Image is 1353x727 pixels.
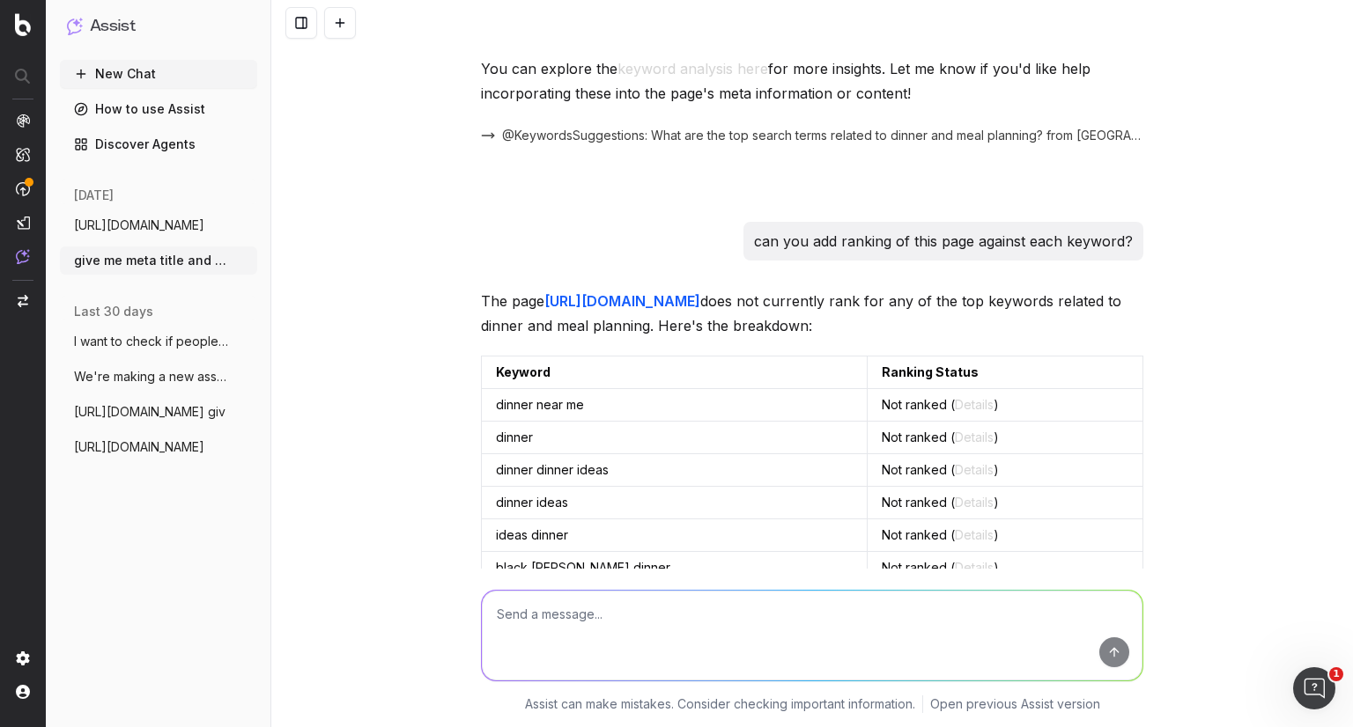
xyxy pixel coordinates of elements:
span: We're making a new asset launching pumpk [74,368,229,386]
span: last 30 days [74,303,153,320]
img: Intelligence [16,147,30,162]
td: Not ranked ( ) [867,487,1142,519]
iframe: Intercom live chat [1293,667,1335,709]
td: dinner ideas [482,487,868,519]
span: I want to check if people have started s [74,333,229,350]
button: Assist [67,14,250,39]
td: Ranking Status [867,356,1142,389]
button: give me meta title and description for t [60,246,257,275]
h1: Assist [90,14,136,39]
td: ideas dinner [482,519,868,552]
img: My account [16,685,30,699]
td: black [PERSON_NAME] dinner [482,552,868,584]
button: [URL][DOMAIN_NAME] giv [60,398,257,426]
td: dinner dinner ideas [482,454,868,487]
button: Details [955,559,994,576]
a: How to use Assist [60,95,257,123]
button: New Chat [60,60,257,88]
img: Assist [16,249,30,264]
img: Assist [67,18,83,34]
button: @KeywordsSuggestions: What are the top search terms related to dinner and meal planning? from [GE... [481,127,1143,144]
a: [URL][DOMAIN_NAME] [544,292,700,310]
p: The page does not currently rank for any of the top keywords related to dinner and meal planning.... [481,289,1143,338]
span: @KeywordsSuggestions: What are the top search terms related to dinner and meal planning? from [GE... [502,127,1143,144]
a: Discover Agents [60,130,257,158]
img: Analytics [16,114,30,128]
span: 1 [1329,667,1343,681]
img: Botify logo [15,13,31,36]
p: can you add ranking of this page against each keyword? [754,229,1133,253]
span: [URL][DOMAIN_NAME] giv [74,403,225,421]
span: give me meta title and description for t [74,252,229,269]
button: I want to check if people have started s [60,327,257,356]
td: Not ranked ( ) [867,519,1142,552]
button: keyword analysis here [617,56,768,81]
button: Details [955,526,994,544]
img: Activation [16,181,30,196]
span: [URL][DOMAIN_NAME] [74,438,204,456]
span: [DATE] [74,187,114,204]
button: Details [955,429,994,446]
a: Open previous Assist version [930,695,1100,713]
img: Setting [16,651,30,665]
td: Keyword [482,356,868,389]
td: Not ranked ( ) [867,389,1142,422]
button: [URL][DOMAIN_NAME] [60,211,257,239]
span: [URL][DOMAIN_NAME] [74,217,204,234]
button: Details [955,461,994,479]
button: We're making a new asset launching pumpk [60,363,257,391]
td: dinner near me [482,389,868,422]
td: Not ranked ( ) [867,422,1142,454]
button: Details [955,396,994,414]
p: Assist can make mistakes. Consider checking important information. [525,695,915,713]
p: You can explore the for more insights. Let me know if you'd like help incorporating these into th... [481,56,1143,106]
img: Studio [16,216,30,230]
img: Switch project [18,295,28,307]
td: dinner [482,422,868,454]
td: Not ranked ( ) [867,454,1142,487]
td: Not ranked ( ) [867,552,1142,584]
button: Details [955,494,994,511]
button: [URL][DOMAIN_NAME] [60,433,257,461]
